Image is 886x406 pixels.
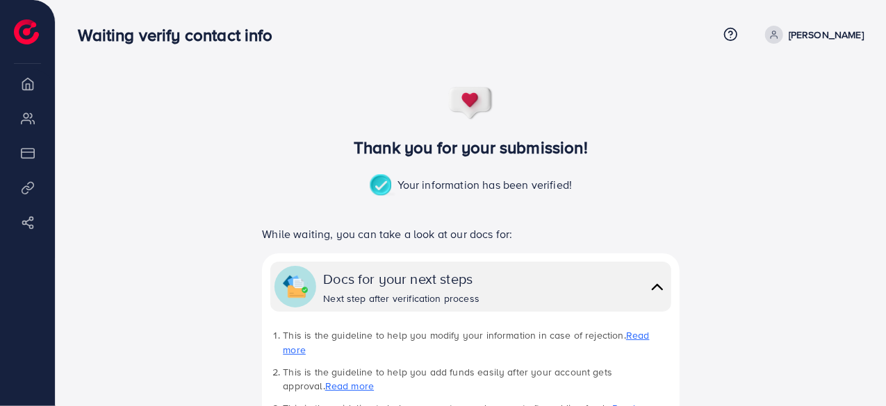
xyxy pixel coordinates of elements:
li: This is the guideline to help you modify your information in case of rejection. [283,328,671,357]
div: Docs for your next steps [323,269,479,289]
img: success [370,174,397,198]
p: Your information has been verified! [370,174,573,198]
li: This is the guideline to help you add funds easily after your account gets approval. [283,365,671,394]
h3: Waiting verify contact info [78,25,284,45]
img: collapse [283,274,308,299]
img: success [448,86,494,121]
p: While waiting, you can take a look at our docs for: [262,226,679,242]
div: Next step after verification process [323,291,479,305]
h3: Thank you for your submission! [239,137,703,158]
a: Read more [325,379,374,393]
img: collapse [648,277,667,297]
img: logo [14,19,39,44]
a: [PERSON_NAME] [760,26,864,44]
p: [PERSON_NAME] [789,26,864,43]
a: Read more [283,328,649,356]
